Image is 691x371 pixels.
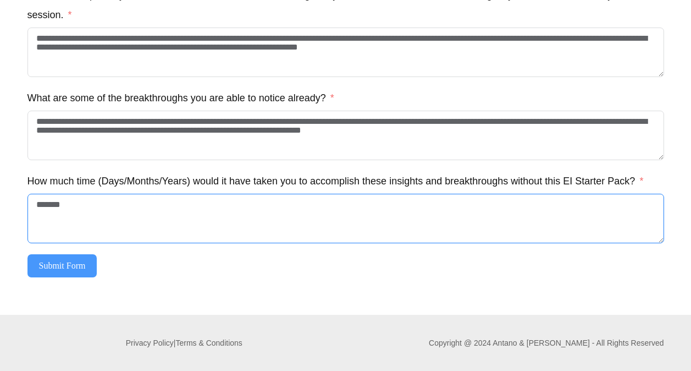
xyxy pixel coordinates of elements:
label: What are some of the breakthroughs you are able to notice already? [27,88,334,108]
textarea: What are some of the breakthroughs you are able to notice already? [27,111,664,160]
button: Submit Form [27,254,97,277]
label: How much time (Days/Months/Years) would it have taken you to accomplish these insights and breakt... [27,171,644,191]
p: | [27,335,341,351]
a: Terms & Conditions [175,339,242,347]
textarea: How much time (Days/Months/Years) would it have taken you to accomplish these insights and breakt... [27,194,664,243]
p: Copyright @ 2024 Antano & [PERSON_NAME] - All Rights Reserved [429,335,664,351]
textarea: You have completed your EI Starter Pack. How did the session go for you? Share some of the crucia... [27,28,664,77]
a: Privacy Policy [126,339,174,347]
